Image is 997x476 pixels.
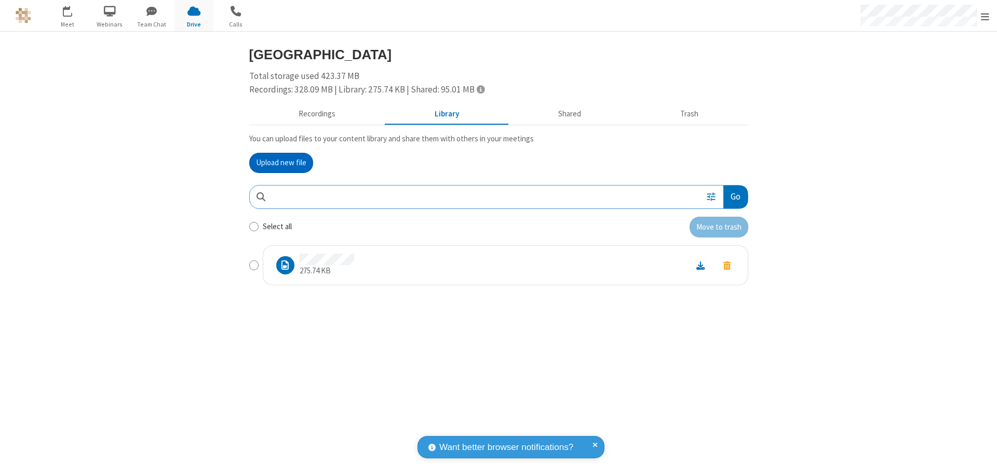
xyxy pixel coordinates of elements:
span: Calls [217,20,255,29]
span: Meet [48,20,87,29]
button: Recorded meetings [249,104,385,124]
a: Download file [687,259,714,271]
span: Totals displayed include files that have been moved to the trash. [477,85,484,94]
div: 1 [70,6,77,14]
button: Go [723,186,747,209]
button: Shared during meetings [509,104,631,124]
span: Webinars [90,20,129,29]
button: Upload new file [249,153,313,174]
p: You can upload files to your content library and share them with others in your meetings [249,133,748,145]
div: Total storage used 423.37 MB [249,70,748,96]
p: 275.74 KB [300,265,354,277]
h3: [GEOGRAPHIC_DATA] [249,47,748,62]
label: Select all [263,221,292,233]
button: Trash [631,104,748,124]
img: QA Selenium DO NOT DELETE OR CHANGE [16,8,31,23]
iframe: Chat [971,449,989,469]
span: Team Chat [132,20,171,29]
button: Move to trash [714,258,740,272]
div: Recordings: 328.09 MB | Library: 275.74 KB | Shared: 95.01 MB [249,83,748,97]
span: Drive [174,20,213,29]
button: Content library [385,104,509,124]
button: Move to trash [690,217,748,237]
span: Want better browser notifications? [439,441,573,454]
